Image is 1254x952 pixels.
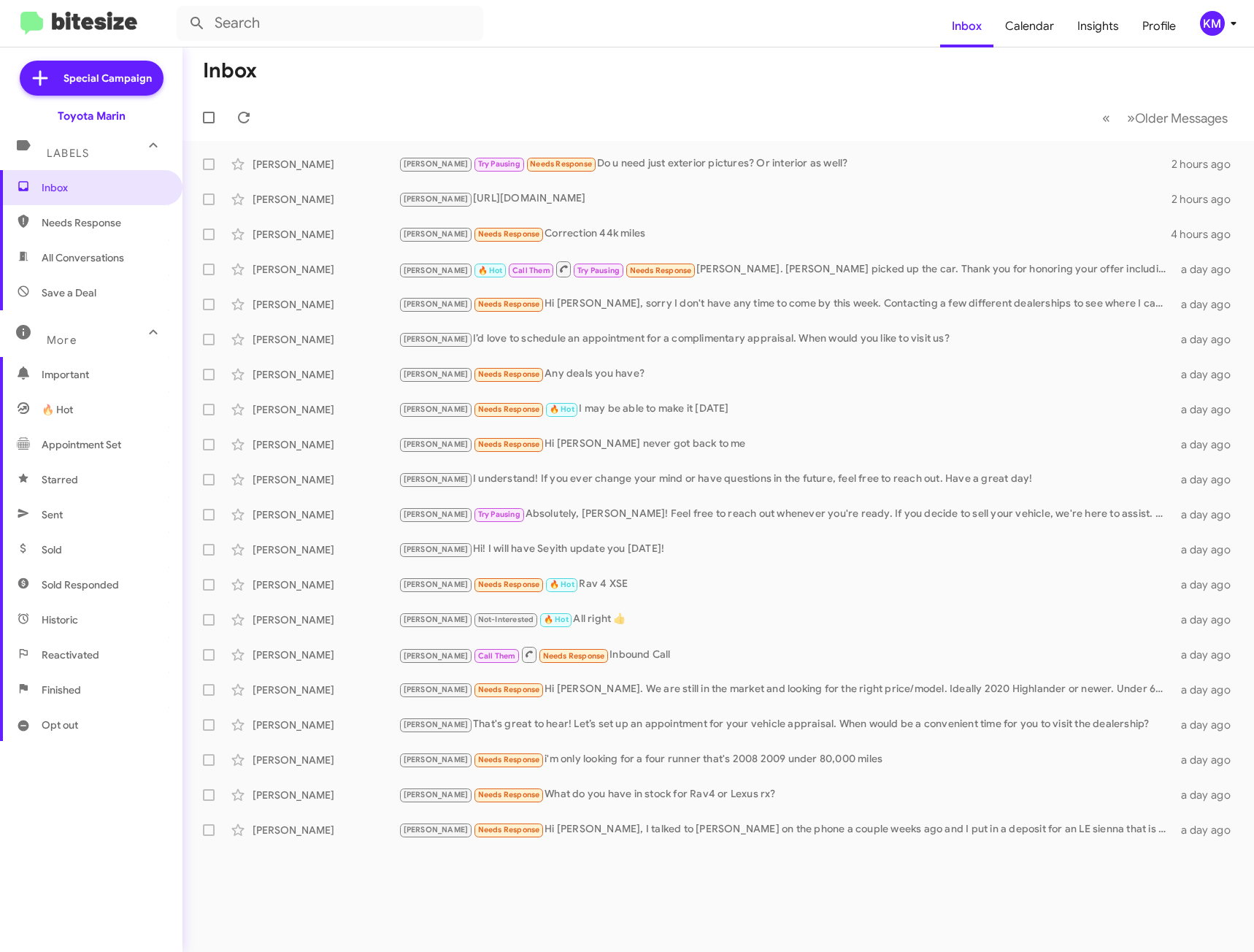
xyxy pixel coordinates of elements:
[399,716,1174,733] div: That's great to hear! Let’s set up an appointment for your vehicle appraisal. When would be a con...
[253,192,399,207] div: [PERSON_NAME]
[630,266,692,275] span: Needs Response
[478,266,503,275] span: 🔥 Hot
[42,648,99,662] span: Reactivated
[512,266,550,275] span: Call Them
[404,159,469,169] span: [PERSON_NAME]
[399,751,1174,768] div: i'm only looking for a four runner that's 2008 2009 under 80,000 miles
[42,250,124,265] span: All Conversations
[1066,5,1131,47] a: Insights
[404,266,469,275] span: [PERSON_NAME]
[1174,577,1242,592] div: a day ago
[399,401,1174,418] div: I may be able to make it [DATE]
[404,685,469,694] span: [PERSON_NAME]
[404,790,469,799] span: [PERSON_NAME]
[399,471,1174,488] div: I understand! If you ever change your mind or have questions in the future, feel free to reach ou...
[404,334,469,344] span: [PERSON_NAME]
[1171,227,1242,242] div: 4 hours ago
[1174,648,1242,662] div: a day ago
[20,61,164,96] a: Special Campaign
[253,402,399,417] div: [PERSON_NAME]
[1174,367,1242,382] div: a day ago
[399,296,1174,312] div: Hi [PERSON_NAME], sorry I don't have any time to come by this week. Contacting a few different de...
[253,227,399,242] div: [PERSON_NAME]
[1174,683,1242,697] div: a day ago
[478,825,540,834] span: Needs Response
[42,718,78,732] span: Opt out
[550,404,574,414] span: 🔥 Hot
[42,402,73,417] span: 🔥 Hot
[1174,472,1242,487] div: a day ago
[399,541,1174,558] div: Hi! I will have Seyith update you [DATE]!
[47,334,77,347] span: More
[404,720,469,729] span: [PERSON_NAME]
[550,580,574,589] span: 🔥 Hot
[404,510,469,519] span: [PERSON_NAME]
[993,5,1066,47] a: Calendar
[1174,542,1242,557] div: a day ago
[1174,507,1242,522] div: a day ago
[399,576,1174,593] div: Rav 4 XSE
[1127,109,1135,127] span: »
[42,577,119,592] span: Sold Responded
[940,5,993,47] a: Inbox
[530,159,592,169] span: Needs Response
[478,369,540,379] span: Needs Response
[543,651,605,661] span: Needs Response
[404,404,469,414] span: [PERSON_NAME]
[404,755,469,764] span: [PERSON_NAME]
[64,71,152,85] span: Special Campaign
[1131,5,1188,47] a: Profile
[253,332,399,347] div: [PERSON_NAME]
[203,59,257,82] h1: Inbox
[1174,262,1242,277] div: a day ago
[399,681,1174,698] div: Hi [PERSON_NAME]. We are still in the market and looking for the right price/model. Ideally 2020 ...
[478,580,540,589] span: Needs Response
[1200,11,1225,36] div: KM
[253,648,399,662] div: [PERSON_NAME]
[404,299,469,309] span: [PERSON_NAME]
[42,613,78,627] span: Historic
[399,156,1172,172] div: Do u need just exterior pictures? Or interior as well?
[42,367,166,382] span: Important
[399,191,1172,207] div: [URL][DOMAIN_NAME]
[1094,103,1236,133] nav: Page navigation example
[47,147,89,160] span: Labels
[478,404,540,414] span: Needs Response
[399,786,1174,803] div: What do you have in stock for Rav4 or Lexus rx?
[1102,109,1110,127] span: «
[404,439,469,449] span: [PERSON_NAME]
[478,510,520,519] span: Try Pausing
[404,194,469,204] span: [PERSON_NAME]
[1135,110,1228,126] span: Older Messages
[253,437,399,452] div: [PERSON_NAME]
[1188,11,1238,36] button: KM
[399,331,1174,348] div: I’d love to schedule an appointment for a complimentary appraisal. When would you like to visit us?
[404,369,469,379] span: [PERSON_NAME]
[478,229,540,239] span: Needs Response
[42,542,62,557] span: Sold
[478,615,534,624] span: Not-Interested
[253,718,399,732] div: [PERSON_NAME]
[253,157,399,172] div: [PERSON_NAME]
[253,507,399,522] div: [PERSON_NAME]
[577,266,620,275] span: Try Pausing
[42,437,121,452] span: Appointment Set
[478,790,540,799] span: Needs Response
[253,577,399,592] div: [PERSON_NAME]
[42,507,63,522] span: Sent
[404,545,469,554] span: [PERSON_NAME]
[399,611,1174,628] div: All right 👍
[253,753,399,767] div: [PERSON_NAME]
[478,159,520,169] span: Try Pausing
[253,262,399,277] div: [PERSON_NAME]
[399,821,1174,838] div: Hi [PERSON_NAME], I talked to [PERSON_NAME] on the phone a couple weeks ago and I put in a deposi...
[1174,718,1242,732] div: a day ago
[478,299,540,309] span: Needs Response
[1093,103,1119,133] button: Previous
[58,109,126,123] div: Toyota Marin
[404,615,469,624] span: [PERSON_NAME]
